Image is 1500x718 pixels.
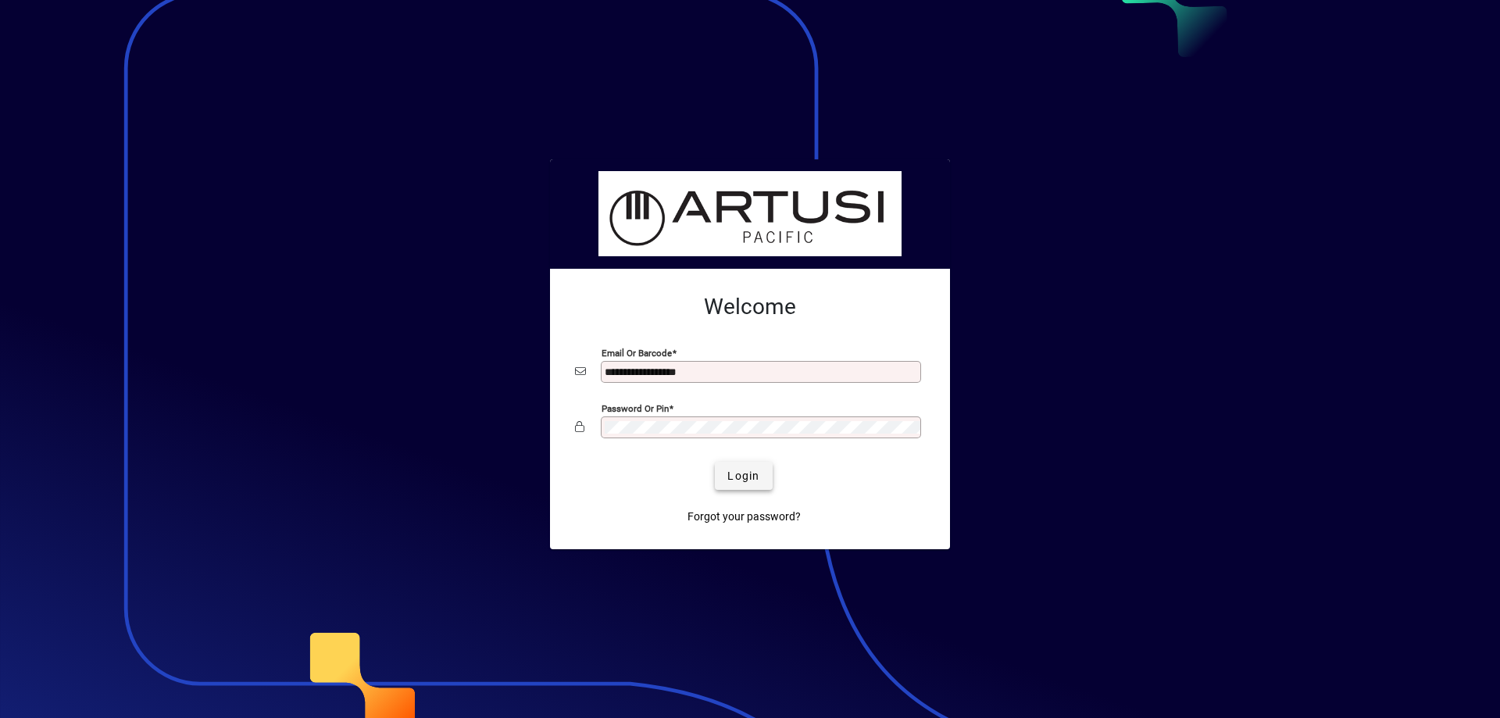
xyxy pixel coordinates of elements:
button: Login [715,462,772,490]
mat-label: Email or Barcode [602,348,672,359]
h2: Welcome [575,294,925,320]
mat-label: Password or Pin [602,403,669,414]
a: Forgot your password? [681,502,807,530]
span: Forgot your password? [687,509,801,525]
span: Login [727,468,759,484]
